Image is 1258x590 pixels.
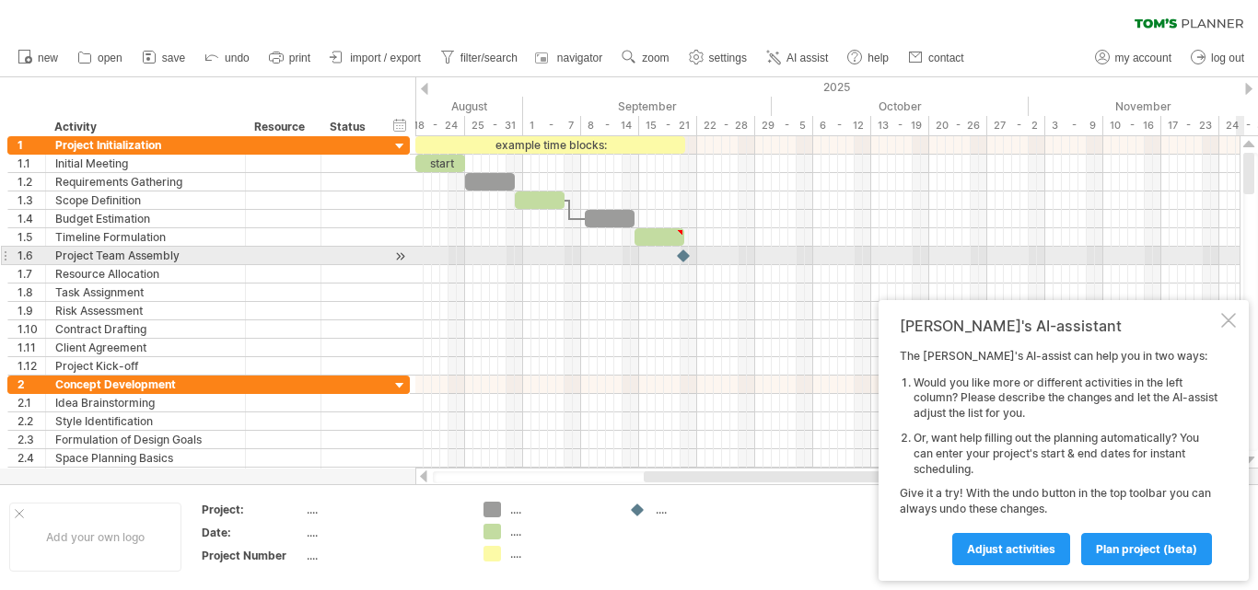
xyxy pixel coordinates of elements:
[55,228,236,246] div: Timeline Formulation
[1186,46,1250,70] a: log out
[17,394,45,411] div: 2.1
[813,116,871,135] div: 6 - 12
[225,52,250,64] span: undo
[38,52,58,64] span: new
[17,136,45,154] div: 1
[55,191,236,209] div: Scope Definition
[55,136,236,154] div: Project Initialization
[55,155,236,172] div: Initial Meeting
[684,46,752,70] a: settings
[697,116,755,135] div: 22 - 28
[289,52,310,64] span: print
[17,228,45,246] div: 1.5
[639,116,697,135] div: 15 - 21
[415,136,685,154] div: example time blocks:
[202,548,303,563] div: Project Number
[465,116,523,135] div: 25 - 31
[1103,116,1161,135] div: 10 - 16
[55,210,236,227] div: Budget Estimation
[17,283,45,301] div: 1.8
[900,349,1217,564] div: The [PERSON_NAME]'s AI-assist can help you in two ways: Give it a try! With the undo button in th...
[264,46,316,70] a: print
[17,357,45,375] div: 1.12
[1115,52,1171,64] span: my account
[928,52,964,64] span: contact
[407,116,465,135] div: 18 - 24
[843,46,894,70] a: help
[55,431,236,448] div: Formulation of Design Goals
[642,52,669,64] span: zoom
[73,46,128,70] a: open
[350,52,421,64] span: import / export
[868,52,889,64] span: help
[137,46,191,70] a: save
[510,502,611,517] div: ....
[1081,533,1212,565] a: plan project (beta)
[656,502,756,517] div: ....
[202,525,303,540] div: Date:
[55,357,236,375] div: Project Kick-off
[54,118,235,136] div: Activity
[55,339,236,356] div: Client Agreement
[17,302,45,319] div: 1.9
[55,412,236,430] div: Style Identification
[55,468,236,485] div: Sketching of Initial Concepts
[1090,46,1177,70] a: my account
[55,265,236,283] div: Resource Allocation
[914,431,1217,477] li: Or, want help filling out the planning automatically? You can enter your project's start & end da...
[415,155,465,172] div: start
[55,449,236,467] div: Space Planning Basics
[17,412,45,430] div: 2.2
[903,46,970,70] a: contact
[17,155,45,172] div: 1.1
[1045,116,1103,135] div: 3 - 9
[307,525,461,540] div: ....
[17,320,45,338] div: 1.10
[510,546,611,561] div: ....
[55,394,236,411] div: Idea Brainstorming
[900,317,1217,335] div: [PERSON_NAME]'s AI-assistant
[762,46,833,70] a: AI assist
[17,210,45,227] div: 1.4
[460,52,518,64] span: filter/search
[1211,52,1244,64] span: log out
[17,191,45,209] div: 1.3
[9,503,181,572] div: Add your own logo
[914,376,1217,422] li: Would you like more or different activities in the left column? Please describe the changes and l...
[55,302,236,319] div: Risk Assessment
[307,548,461,563] div: ....
[617,46,674,70] a: zoom
[987,116,1045,135] div: 27 - 2
[436,46,523,70] a: filter/search
[17,449,45,467] div: 2.4
[307,502,461,517] div: ....
[786,52,828,64] span: AI assist
[755,116,813,135] div: 29 - 5
[17,265,45,283] div: 1.7
[952,533,1070,565] a: Adjust activities
[523,97,772,116] div: September 2025
[17,431,45,448] div: 2.3
[13,46,64,70] a: new
[98,52,122,64] span: open
[325,46,426,70] a: import / export
[1161,116,1219,135] div: 17 - 23
[523,116,581,135] div: 1 - 7
[17,339,45,356] div: 1.11
[55,247,236,264] div: Project Team Assembly
[17,173,45,191] div: 1.2
[254,118,310,136] div: Resource
[581,116,639,135] div: 8 - 14
[929,116,987,135] div: 20 - 26
[55,283,236,301] div: Task Assignment
[772,97,1029,116] div: October 2025
[55,376,236,393] div: Concept Development
[55,173,236,191] div: Requirements Gathering
[1096,542,1197,556] span: plan project (beta)
[202,502,303,517] div: Project:
[391,247,409,266] div: scroll to activity
[17,247,45,264] div: 1.6
[17,376,45,393] div: 2
[967,542,1055,556] span: Adjust activities
[330,118,370,136] div: Status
